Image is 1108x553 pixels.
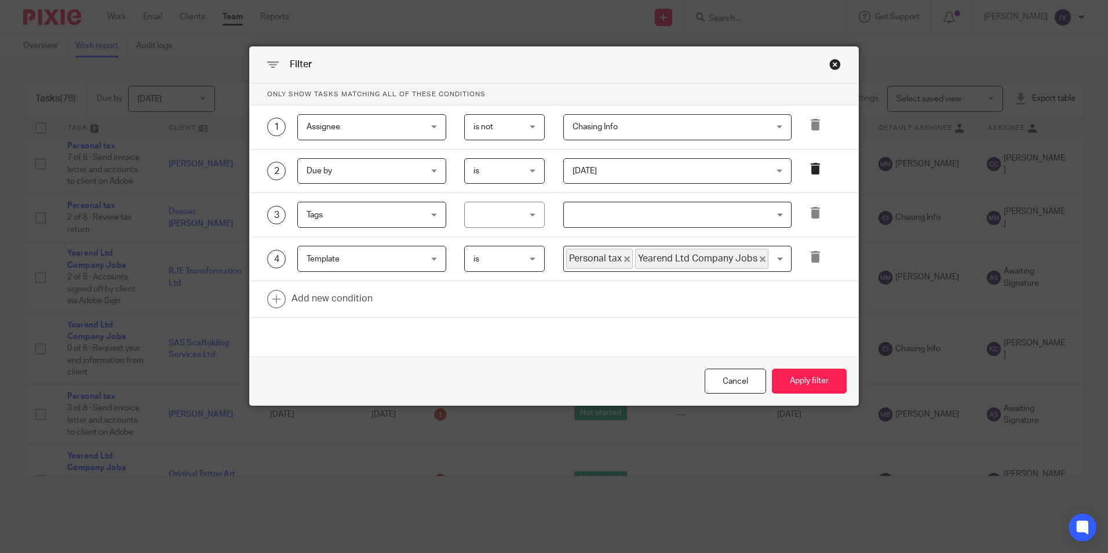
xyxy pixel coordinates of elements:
[624,256,630,262] button: Deselect Personal tax
[267,206,286,224] div: 3
[573,123,618,131] span: Chasing Info
[563,246,792,272] div: Search for option
[267,250,286,268] div: 4
[473,123,493,131] span: is not
[267,162,286,180] div: 2
[473,255,479,263] span: is
[565,205,785,225] input: Search for option
[307,211,323,219] span: Tags
[770,249,785,269] input: Search for option
[267,118,286,136] div: 1
[566,249,633,269] span: Personal tax
[760,256,766,262] button: Deselect Yearend Ltd Company Jobs
[307,123,340,131] span: Assignee
[772,369,847,394] button: Apply filter
[829,59,841,70] div: Close this dialog window
[573,167,597,175] span: [DATE]
[563,202,792,228] div: Search for option
[635,249,768,269] span: Yearend Ltd Company Jobs
[307,167,332,175] span: Due by
[705,369,766,394] div: Close this dialog window
[307,255,340,263] span: Template
[250,83,858,105] p: Only show tasks matching all of these conditions
[473,167,479,175] span: is
[290,60,312,69] span: Filter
